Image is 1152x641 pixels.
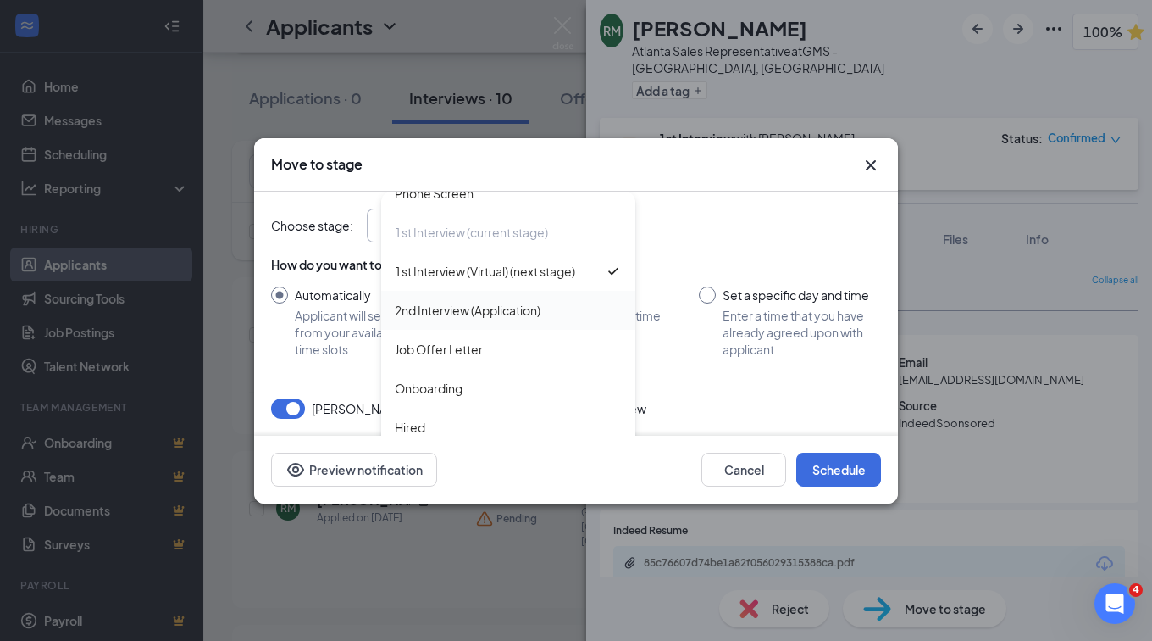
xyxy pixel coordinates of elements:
[271,155,363,174] h3: Move to stage
[395,184,474,203] div: Phone Screen
[861,155,881,176] svg: Cross
[271,453,437,487] button: Preview notificationEye
[271,216,353,235] span: Choose stage :
[605,263,622,280] svg: Checkmark
[312,399,646,419] span: [PERSON_NAME] applicant(s) as Completed for 1st Interview
[395,418,425,437] div: Hired
[395,223,548,242] div: 1st Interview (current stage)
[395,340,483,359] div: Job Offer Letter
[395,379,462,398] div: Onboarding
[701,453,786,487] button: Cancel
[1129,583,1143,597] span: 4
[285,460,306,480] svg: Eye
[861,155,881,176] button: Close
[1094,583,1135,624] iframe: Intercom live chat
[796,453,881,487] button: Schedule
[271,256,881,273] div: How do you want to schedule time with the applicant?
[395,301,540,320] div: 2nd Interview (Application)
[395,262,575,281] div: 1st Interview (Virtual) (next stage)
